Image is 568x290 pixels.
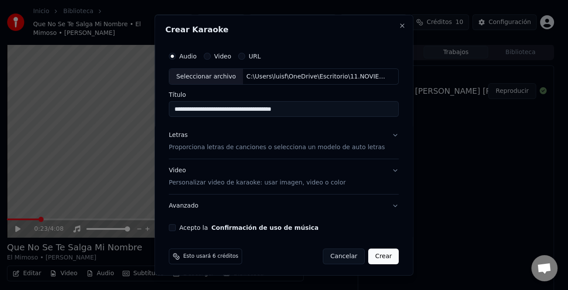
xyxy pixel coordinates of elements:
[249,53,261,59] label: URL
[169,159,399,194] button: VideoPersonalizar video de karaoke: usar imagen, video o color
[169,68,243,84] div: Seleccionar archivo
[323,249,365,264] button: Cancelar
[169,194,399,217] button: Avanzado
[169,131,188,140] div: Letras
[179,53,197,59] label: Audio
[169,92,399,98] label: Título
[179,225,318,231] label: Acepto la
[169,124,399,159] button: LetrasProporciona letras de canciones o selecciona un modelo de auto letras
[169,166,346,187] div: Video
[368,249,399,264] button: Crear
[212,225,319,231] button: Acepto la
[183,253,238,260] span: Esto usará 6 créditos
[214,53,231,59] label: Video
[169,178,346,187] p: Personalizar video de karaoke: usar imagen, video o color
[165,25,402,33] h2: Crear Karaoke
[243,72,391,81] div: C:\Users\luisf\OneDrive\Escritorio\11.NOVIEMBRE LUISFER 2026\No Dudes De Mi Amor - Internacional ...
[169,143,385,152] p: Proporciona letras de canciones o selecciona un modelo de auto letras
